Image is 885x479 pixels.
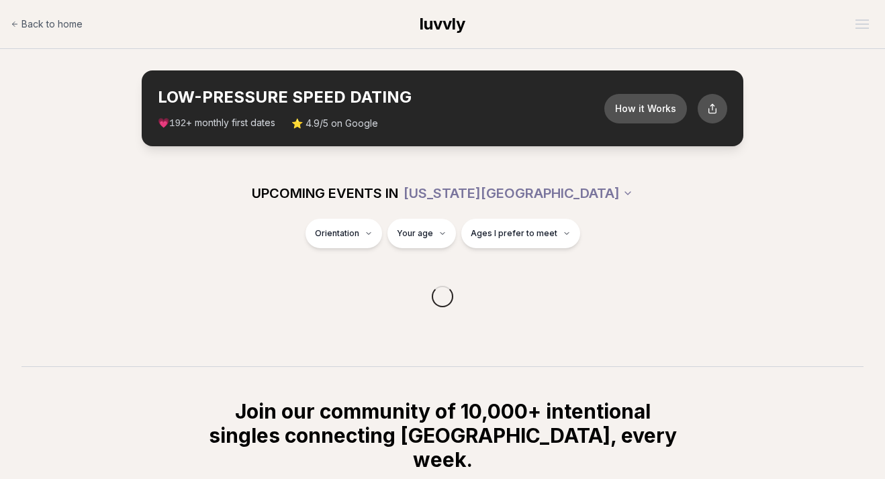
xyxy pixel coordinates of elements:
span: Ages I prefer to meet [471,228,557,239]
a: luvvly [420,13,465,35]
h2: LOW-PRESSURE SPEED DATING [158,87,604,108]
button: Your age [387,219,456,248]
button: Orientation [306,219,382,248]
span: ⭐ 4.9/5 on Google [291,117,378,130]
h2: Join our community of 10,000+ intentional singles connecting [GEOGRAPHIC_DATA], every week. [206,399,679,472]
span: Back to home [21,17,83,31]
button: [US_STATE][GEOGRAPHIC_DATA] [404,178,633,208]
span: Your age [397,228,433,239]
span: 💗 + monthly first dates [158,116,275,130]
span: 192 [169,118,186,129]
button: Open menu [850,14,874,34]
button: Ages I prefer to meet [461,219,580,248]
button: How it Works [604,94,687,123]
span: UPCOMING EVENTS IN [252,184,398,203]
span: luvvly [420,14,465,34]
span: Orientation [315,228,359,239]
a: Back to home [11,11,83,38]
